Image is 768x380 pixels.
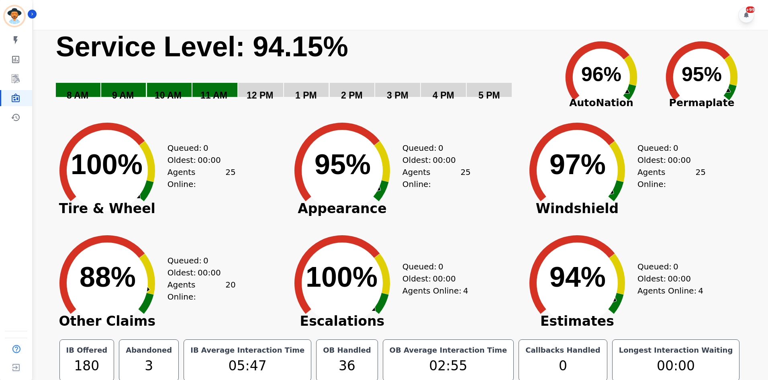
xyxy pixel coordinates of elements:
text: 2 PM [341,90,363,101]
div: Queued: [402,261,463,273]
div: 36 [321,356,372,376]
div: Queued: [637,142,698,154]
div: Agents Online: [402,285,471,297]
span: 0 [438,142,443,154]
span: 0 [438,261,443,273]
span: Appearance [282,205,402,213]
text: 96% [581,63,621,86]
div: Oldest: [402,273,463,285]
div: +99 [746,6,755,13]
span: 25 [695,166,705,190]
div: IB Average Interaction Time [189,345,306,356]
div: Oldest: [167,154,228,166]
div: OB Average Interaction Time [388,345,509,356]
span: Permaplate [652,95,752,111]
div: Oldest: [167,267,228,279]
div: Longest Interaction Waiting [617,345,735,356]
span: 00:00 [668,154,691,166]
text: 95% [682,63,722,86]
text: 94% [549,261,606,293]
div: 180 [65,356,109,376]
span: 00:00 [433,273,456,285]
div: OB Handled [321,345,372,356]
span: 20 [225,279,235,303]
span: Windshield [517,205,637,213]
div: Oldest: [637,273,698,285]
text: 9 AM [112,90,134,101]
text: 88% [80,261,136,293]
text: 8 AM [67,90,88,101]
text: Service Level: 94.15% [56,31,348,62]
text: 5 PM [478,90,500,101]
span: 25 [225,166,235,190]
div: Oldest: [637,154,698,166]
div: 02:55 [388,356,509,376]
span: Escalations [282,317,402,325]
div: Queued: [402,142,463,154]
text: 10 AM [155,90,182,101]
div: Agents Online: [167,166,236,190]
span: Other Claims [47,317,167,325]
div: 05:47 [189,356,306,376]
text: 3 PM [387,90,409,101]
div: IB Offered [65,345,109,356]
div: 00:00 [617,356,735,376]
text: 95% [315,149,371,180]
text: 100% [306,261,378,293]
span: 00:00 [668,273,691,285]
div: Agents Online: [167,279,236,303]
text: 100% [71,149,143,180]
div: 3 [124,356,174,376]
text: 12 PM [247,90,273,101]
span: 00:00 [198,267,221,279]
div: Agents Online: [637,166,706,190]
text: 4 PM [433,90,454,101]
span: 00:00 [433,154,456,166]
span: 25 [460,166,470,190]
text: 97% [549,149,606,180]
svg: Service Level: 0% [55,30,549,112]
div: Agents Online: [402,166,471,190]
span: 00:00 [198,154,221,166]
span: Estimates [517,317,637,325]
span: 0 [673,142,678,154]
span: 4 [463,285,468,297]
span: Tire & Wheel [47,205,167,213]
span: 4 [698,285,703,297]
img: Bordered avatar [5,6,24,26]
div: Abandoned [124,345,174,356]
text: 1 PM [295,90,317,101]
div: Queued: [167,255,228,267]
div: Queued: [167,142,228,154]
div: Agents Online: [637,285,706,297]
span: 0 [673,261,678,273]
div: Callbacks Handled [524,345,602,356]
text: 11 AM [200,90,227,101]
div: Queued: [637,261,698,273]
span: AutoNation [551,95,652,111]
span: 0 [203,142,208,154]
div: Oldest: [402,154,463,166]
span: 0 [203,255,208,267]
div: 0 [524,356,602,376]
